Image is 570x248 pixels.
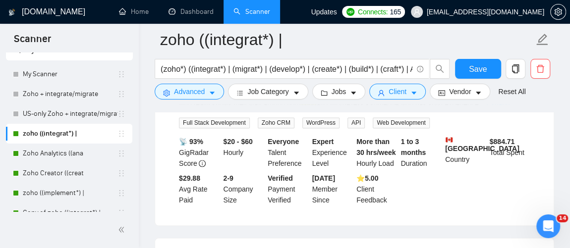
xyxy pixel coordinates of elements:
[346,8,354,16] img: upwork-logo.png
[354,136,399,169] div: Hourly Load
[550,4,566,20] button: setting
[356,138,396,156] b: More than 30 hrs/week
[312,138,334,146] b: Expert
[258,117,294,128] span: Zoho CRM
[350,89,357,97] span: caret-down
[399,136,444,169] div: Duration
[310,173,355,205] div: Member Since
[293,89,300,97] span: caret-down
[6,64,132,84] li: My Scanner
[6,144,132,163] li: Zoho Analytics ((ana
[169,7,214,16] a: dashboardDashboard
[23,144,117,163] a: Zoho Analytics ((ana
[118,225,128,235] span: double-left
[438,89,445,97] span: idcard
[390,6,400,17] span: 165
[449,86,471,97] span: Vendor
[23,183,117,203] a: zoho ((implement*) |
[506,64,525,73] span: copy
[179,138,203,146] b: 📡 93%
[23,104,117,124] a: US-only Zoho + integrate/migrate
[236,89,243,97] span: bars
[23,84,117,104] a: Zoho + integrate/migrate
[430,84,490,99] button: idcardVendorcaret-down
[160,27,534,52] input: Scanner name...
[233,7,270,16] a: searchScanner
[117,169,125,177] span: holder
[199,160,206,167] span: info-circle
[247,86,288,97] span: Job Category
[177,173,222,205] div: Avg Rate Paid
[117,209,125,217] span: holder
[222,136,266,169] div: Hourly
[117,149,125,157] span: holder
[117,189,125,197] span: holder
[155,84,224,99] button: settingAdvancedcaret-down
[177,136,222,169] div: GigRadar Score
[268,174,293,182] b: Verified
[311,8,337,16] span: Updates
[551,8,566,16] span: setting
[356,174,378,182] b: ⭐️ 5.00
[443,136,488,169] div: Country
[117,70,125,78] span: holder
[224,138,253,146] b: $20 - $60
[506,59,525,79] button: copy
[389,86,406,97] span: Client
[312,84,366,99] button: folderJobscaret-down
[445,136,519,152] b: [GEOGRAPHIC_DATA]
[161,63,412,75] input: Search Freelance Jobs...
[117,130,125,138] span: holder
[378,89,385,97] span: user
[321,89,328,97] span: folder
[117,110,125,118] span: holder
[266,173,310,205] div: Payment Verified
[224,174,233,182] b: 2-9
[163,89,170,97] span: setting
[369,84,426,99] button: userClientcaret-down
[446,136,453,143] img: 🇨🇦
[6,32,59,52] span: Scanner
[6,124,132,144] li: zoho ((integrat*) |
[310,136,355,169] div: Experience Level
[530,59,550,79] button: delete
[8,4,15,20] img: logo
[228,84,308,99] button: barsJob Categorycaret-down
[401,138,426,156] b: 1 to 3 months
[430,59,450,79] button: search
[117,90,125,98] span: holder
[23,163,117,183] a: Zoho Creator ((creat
[302,117,340,128] span: WordPress
[455,59,501,79] button: Save
[550,8,566,16] a: setting
[6,183,132,203] li: zoho ((implement*) |
[174,86,205,97] span: Advanced
[354,173,399,205] div: Client Feedback
[266,136,310,169] div: Talent Preference
[6,163,132,183] li: Zoho Creator ((creat
[488,136,532,169] div: Total Spent
[490,138,515,146] b: $ 884.71
[536,33,549,46] span: edit
[410,89,417,97] span: caret-down
[23,124,117,144] a: zoho ((integrat*) |
[179,117,250,128] span: Full Stack Development
[23,64,117,84] a: My Scanner
[209,89,216,97] span: caret-down
[557,214,568,222] span: 14
[6,84,132,104] li: Zoho + integrate/migrate
[268,138,299,146] b: Everyone
[469,63,487,75] span: Save
[119,7,149,16] a: homeHome
[6,203,132,223] li: Copy of zoho ((integrat*) |
[536,214,560,238] iframe: Intercom live chat
[358,6,388,17] span: Connects:
[347,117,365,128] span: API
[475,89,482,97] span: caret-down
[312,174,335,182] b: [DATE]
[6,104,132,124] li: US-only Zoho + integrate/migrate
[332,86,346,97] span: Jobs
[222,173,266,205] div: Company Size
[23,203,117,223] a: Copy of zoho ((integrat*) |
[179,174,200,182] b: $29.88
